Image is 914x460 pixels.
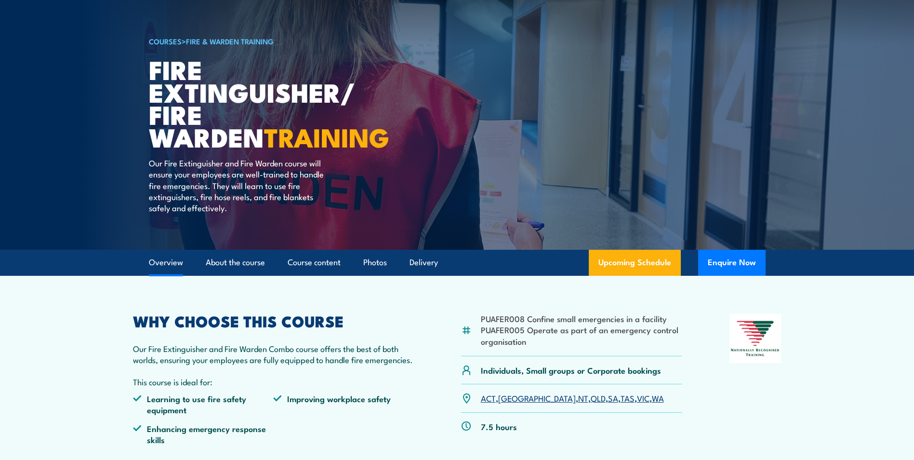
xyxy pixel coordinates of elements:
h2: WHY CHOOSE THIS COURSE [133,314,414,327]
a: Delivery [410,250,438,275]
a: Overview [149,250,183,275]
a: COURSES [149,36,182,46]
a: SA [608,392,618,404]
a: WA [652,392,664,404]
a: VIC [637,392,649,404]
img: Nationally Recognised Training logo. [729,314,782,363]
p: Our Fire Extinguisher and Fire Warden course will ensure your employees are well-trained to handl... [149,157,325,214]
a: Photos [363,250,387,275]
a: Upcoming Schedule [589,250,681,276]
a: About the course [206,250,265,275]
p: Our Fire Extinguisher and Fire Warden Combo course offers the best of both worlds, ensuring your ... [133,343,414,365]
a: Course content [288,250,341,275]
p: Individuals, Small groups or Corporate bookings [481,365,661,376]
h1: Fire Extinguisher/ Fire Warden [149,58,387,148]
li: PUAFER005 Operate as part of an emergency control organisation [481,324,683,347]
li: PUAFER008 Confine small emergencies in a facility [481,313,683,324]
li: Improving workplace safety [273,393,414,416]
a: QLD [591,392,606,404]
a: NT [578,392,588,404]
li: Enhancing emergency response skills [133,423,274,446]
p: This course is ideal for: [133,376,414,387]
a: TAS [621,392,635,404]
a: [GEOGRAPHIC_DATA] [498,392,576,404]
button: Enquire Now [698,250,766,276]
li: Learning to use fire safety equipment [133,393,274,416]
strong: TRAINING [264,116,389,156]
h6: > [149,35,387,47]
p: , , , , , , , [481,392,664,404]
p: 7.5 hours [481,421,517,432]
a: ACT [481,392,496,404]
a: Fire & Warden Training [186,36,274,46]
